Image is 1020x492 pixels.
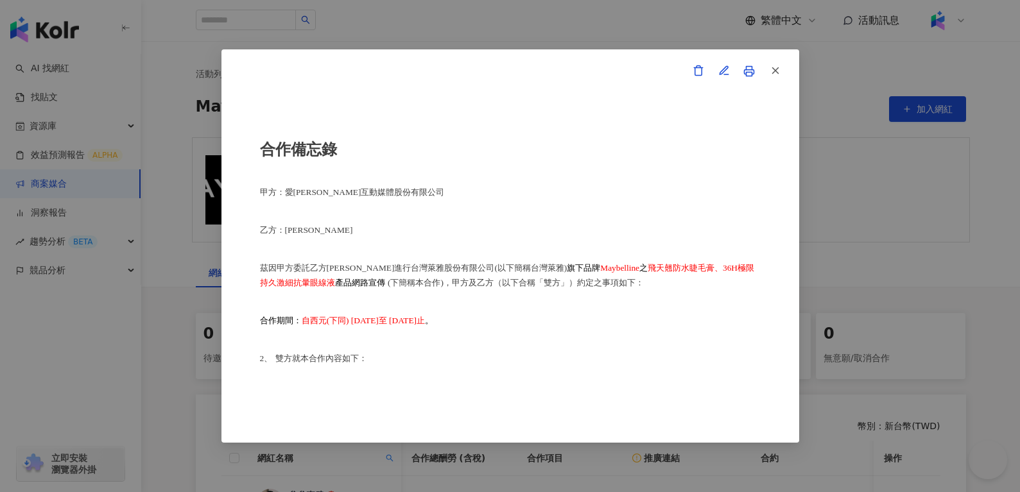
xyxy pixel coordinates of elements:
[260,141,337,158] strong: 合作備忘錄
[639,263,648,273] span: 之
[567,263,600,273] span: 旗下品牌
[302,316,425,325] span: 自西元(下同) [DATE]至 [DATE]止
[275,353,367,363] span: 雙方就本合作內容如下：
[260,263,567,273] span: 茲因甲方委託乙方[PERSON_NAME]進行台灣萊雅股份有限公司(以下簡稱台灣萊雅)
[335,278,385,287] span: 產品網路宣傳
[260,316,302,325] span: 合作期間：
[600,263,639,273] span: Maybelline
[260,353,273,363] span: 2、
[425,316,433,325] span: 。
[260,101,761,392] div: [x] 當我按下「我同意」按鈕後，即代表我已審閱並同意本文件之全部內容，且我是合法或有權限的簽署人。(GMT+8 [DATE] 10:32)
[388,278,644,287] span: (下簡稱本合作)，甲方及乙方（以下合稱「雙方」）約定之事項如下：
[260,187,445,197] span: 甲方：愛[PERSON_NAME]互動媒體股份有限公司
[260,391,281,401] span: （1）
[260,225,353,235] span: 乙方：[PERSON_NAME]
[284,391,401,401] span: 乙方承諾提供本服務內容如下：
